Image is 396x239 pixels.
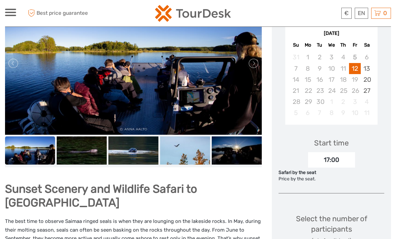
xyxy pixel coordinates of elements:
div: month 2025-09 [287,52,375,118]
div: Not available Monday, October 6th, 2025 [302,107,314,118]
div: Su [290,41,302,50]
div: Safari by the seat [279,169,384,176]
div: We [326,41,337,50]
div: Not available Wednesday, October 8th, 2025 [326,107,337,118]
img: 37e2e30ceec748e5990ba5832fc1e409_slider_thumbnail.jpeg [108,136,158,165]
p: We're away right now. Please check back later! [9,12,76,17]
div: Not available Wednesday, October 1st, 2025 [326,96,337,107]
div: Not available Tuesday, September 2nd, 2025 [314,52,326,63]
div: Not available Wednesday, September 17th, 2025 [326,74,337,85]
div: Not available Monday, September 15th, 2025 [302,74,314,85]
div: Not available Wednesday, September 24th, 2025 [326,85,337,96]
div: EN [355,8,368,19]
img: 2254-3441b4b5-4e5f-4d00-b396-31f1d84a6ebf_logo_small.png [155,5,231,22]
div: Th [337,41,349,50]
div: 17:00 [308,152,355,168]
img: 42fa9dec23e441a0a3cfe4036e84b3bc_slider_thumbnail.jpeg [5,136,55,165]
div: Not available Thursday, September 25th, 2025 [337,85,349,96]
div: Tu [314,41,326,50]
div: Fr [349,41,361,50]
div: Not available Sunday, September 21st, 2025 [290,85,302,96]
div: Not available Wednesday, September 3rd, 2025 [326,52,337,63]
div: Not available Friday, September 19th, 2025 [349,74,361,85]
div: Not available Sunday, September 7th, 2025 [290,63,302,74]
span: 0 [382,10,388,16]
img: b8c73c2b997e40ee93307a707ef458c8_slider_thumbnail.jpeg [212,136,262,165]
div: Not available Tuesday, September 16th, 2025 [314,74,326,85]
img: 19286726d31a482bb598f7ed5a411b20_slider_thumbnail.jpeg [57,136,107,165]
div: Not available Tuesday, September 9th, 2025 [314,63,326,74]
div: Not available Sunday, August 31st, 2025 [290,52,302,63]
div: Not available Saturday, September 6th, 2025 [361,52,373,63]
div: Mo [302,41,314,50]
div: Not available Thursday, October 9th, 2025 [337,107,349,118]
div: Not available Thursday, September 4th, 2025 [337,52,349,63]
span: € [344,10,349,16]
div: Not available Thursday, September 18th, 2025 [337,74,349,85]
div: Not available Sunday, September 28th, 2025 [290,96,302,107]
div: Not available Friday, October 10th, 2025 [349,107,361,118]
div: Not available Monday, September 8th, 2025 [302,63,314,74]
div: Not available Monday, September 29th, 2025 [302,96,314,107]
div: Not available Wednesday, September 10th, 2025 [326,63,337,74]
div: Not available Sunday, September 14th, 2025 [290,74,302,85]
div: Not available Tuesday, October 7th, 2025 [314,107,326,118]
div: [DATE] [285,30,378,37]
div: Not available Tuesday, September 30th, 2025 [314,96,326,107]
div: Start time [314,138,349,148]
div: Not available Friday, October 3rd, 2025 [349,96,361,107]
div: Not available Tuesday, September 23rd, 2025 [314,85,326,96]
img: 0ace3e6e67e248288a0b820047913f16_slider_thumbnail.jpeg [160,136,210,165]
strong: Sunset Scenery and Wildlife Safari to [GEOGRAPHIC_DATA] [5,182,197,209]
span: Best price guarantee [26,8,102,19]
div: Not available Saturday, October 11th, 2025 [361,107,373,118]
div: Price by the seat. [279,176,384,182]
div: Choose Friday, September 12th, 2025 [349,63,361,74]
div: Choose Saturday, September 27th, 2025 [361,85,373,96]
div: Not available Thursday, September 11th, 2025 [337,63,349,74]
div: Not available Monday, September 22nd, 2025 [302,85,314,96]
div: Not available Friday, September 26th, 2025 [349,85,361,96]
div: Not available Sunday, October 5th, 2025 [290,107,302,118]
div: Not available Thursday, October 2nd, 2025 [337,96,349,107]
div: Choose Saturday, September 20th, 2025 [361,74,373,85]
div: Not available Friday, September 5th, 2025 [349,52,361,63]
div: Not available Saturday, October 4th, 2025 [361,96,373,107]
div: Sa [361,41,373,50]
button: Open LiveChat chat widget [77,10,85,18]
div: Not available Monday, September 1st, 2025 [302,52,314,63]
div: Choose Saturday, September 13th, 2025 [361,63,373,74]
